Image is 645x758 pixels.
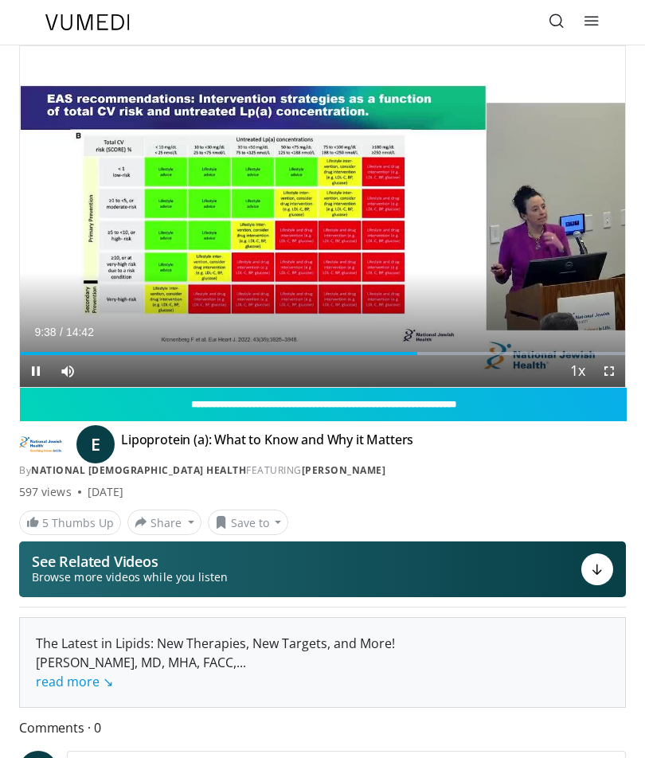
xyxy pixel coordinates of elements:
a: 5 Thumbs Up [19,510,121,535]
a: National [DEMOGRAPHIC_DATA] Health [31,463,246,477]
button: Fullscreen [593,355,625,387]
a: E [76,425,115,463]
button: Mute [52,355,84,387]
p: See Related Videos [32,553,228,569]
div: Progress Bar [20,352,625,355]
button: Save to [208,510,289,535]
a: read more ↘ [36,673,113,690]
span: 9:38 [34,326,56,338]
button: Share [127,510,201,535]
button: See Related Videos Browse more videos while you listen [19,541,626,597]
div: The Latest in Lipids: New Therapies, New Targets, and More! [PERSON_NAME], MD, MHA, FACC, [36,634,609,691]
span: 597 views [19,484,72,500]
span: Browse more videos while you listen [32,569,228,585]
span: / [60,326,63,338]
button: Pause [20,355,52,387]
h4: Lipoprotein (a): What to Know and Why it Matters [121,432,413,457]
button: Playback Rate [561,355,593,387]
span: 5 [42,515,49,530]
img: National Jewish Health [19,432,64,457]
div: [DATE] [88,484,123,500]
span: Comments 0 [19,717,626,738]
div: By FEATURING [19,463,626,478]
video-js: Video Player [20,46,625,387]
a: [PERSON_NAME] [302,463,386,477]
img: VuMedi Logo [45,14,130,30]
span: 14:42 [66,326,94,338]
